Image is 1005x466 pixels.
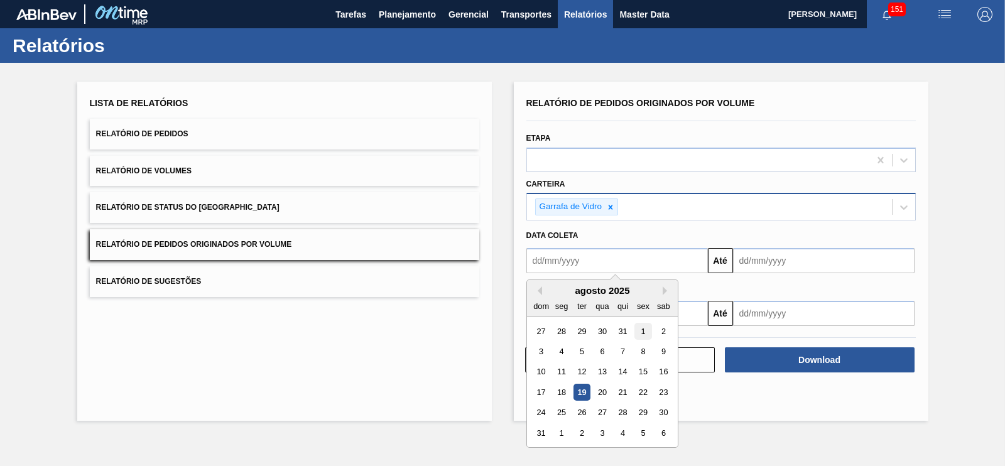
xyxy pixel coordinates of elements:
button: Next Month [663,286,671,295]
div: Choose sexta-feira, 8 de agosto de 2025 [634,343,651,360]
span: Data coleta [526,231,579,240]
span: Master Data [619,7,669,22]
div: Choose quinta-feira, 14 de agosto de 2025 [614,364,631,381]
img: Logout [977,7,992,22]
div: Choose quarta-feira, 13 de agosto de 2025 [594,364,611,381]
span: Planejamento [379,7,436,22]
button: Relatório de Pedidos [90,119,479,149]
div: Choose domingo, 3 de agosto de 2025 [533,343,550,360]
div: Choose sábado, 9 de agosto de 2025 [655,343,671,360]
div: Choose sexta-feira, 1 de agosto de 2025 [634,323,651,340]
button: Download [725,347,915,372]
div: Choose terça-feira, 5 de agosto de 2025 [573,343,590,360]
div: Choose segunda-feira, 1 de setembro de 2025 [553,425,570,442]
h1: Relatórios [13,38,236,53]
div: Choose quarta-feira, 27 de agosto de 2025 [594,404,611,421]
div: Choose quinta-feira, 28 de agosto de 2025 [614,404,631,421]
span: Relatório de Volumes [96,166,192,175]
button: Até [708,301,733,326]
div: Choose segunda-feira, 25 de agosto de 2025 [553,404,570,421]
span: Relatório de Pedidos Originados por Volume [526,98,755,108]
div: Choose quarta-feira, 20 de agosto de 2025 [594,384,611,401]
div: Choose sábado, 23 de agosto de 2025 [655,384,671,401]
div: Choose segunda-feira, 28 de julho de 2025 [553,323,570,340]
div: Choose terça-feira, 19 de agosto de 2025 [573,384,590,401]
div: month 2025-08 [531,321,673,443]
button: Relatório de Sugestões [90,266,479,297]
div: Choose sexta-feira, 5 de setembro de 2025 [634,425,651,442]
div: Choose quinta-feira, 31 de julho de 2025 [614,323,631,340]
div: Choose segunda-feira, 18 de agosto de 2025 [553,384,570,401]
span: Relatório de Status do [GEOGRAPHIC_DATA] [96,203,280,212]
div: Choose terça-feira, 29 de julho de 2025 [573,323,590,340]
div: Choose sexta-feira, 29 de agosto de 2025 [634,404,651,421]
input: dd/mm/yyyy [733,301,915,326]
div: Choose quinta-feira, 7 de agosto de 2025 [614,343,631,360]
div: ter [573,298,590,315]
span: Gerencial [448,7,489,22]
button: Até [708,248,733,273]
button: Relatório de Status do [GEOGRAPHIC_DATA] [90,192,479,223]
div: Choose segunda-feira, 4 de agosto de 2025 [553,343,570,360]
div: Choose quinta-feira, 21 de agosto de 2025 [614,384,631,401]
label: Carteira [526,180,565,188]
span: Relatório de Sugestões [96,277,202,286]
div: sex [634,298,651,315]
button: Relatório de Pedidos Originados por Volume [90,229,479,260]
div: Garrafa de Vidro [536,199,604,215]
button: Relatório de Volumes [90,156,479,187]
div: Choose sexta-feira, 22 de agosto de 2025 [634,384,651,401]
div: Choose sábado, 16 de agosto de 2025 [655,364,671,381]
span: Transportes [501,7,551,22]
div: agosto 2025 [527,285,678,296]
label: Etapa [526,134,551,143]
div: sab [655,298,671,315]
span: Relatório de Pedidos [96,129,188,138]
img: TNhmsLtSVTkK8tSr43FrP2fwEKptu5GPRR3wAAAABJRU5ErkJggg== [16,9,77,20]
div: Choose domingo, 31 de agosto de 2025 [533,425,550,442]
span: Tarefas [335,7,366,22]
div: Choose terça-feira, 2 de setembro de 2025 [573,425,590,442]
div: dom [533,298,550,315]
div: Choose quarta-feira, 30 de julho de 2025 [594,323,611,340]
button: Limpar [525,347,715,372]
div: qui [614,298,631,315]
span: 151 [888,3,906,16]
span: Relatório de Pedidos Originados por Volume [96,240,292,249]
div: Choose terça-feira, 26 de agosto de 2025 [573,404,590,421]
img: userActions [937,7,952,22]
div: qua [594,298,611,315]
div: Choose domingo, 24 de agosto de 2025 [533,404,550,421]
div: Choose sábado, 30 de agosto de 2025 [655,404,671,421]
input: dd/mm/yyyy [733,248,915,273]
div: Choose domingo, 27 de julho de 2025 [533,323,550,340]
div: Choose sábado, 6 de setembro de 2025 [655,425,671,442]
div: Choose sábado, 2 de agosto de 2025 [655,323,671,340]
div: seg [553,298,570,315]
input: dd/mm/yyyy [526,248,708,273]
div: Choose domingo, 17 de agosto de 2025 [533,384,550,401]
span: Relatórios [564,7,607,22]
div: Choose quinta-feira, 4 de setembro de 2025 [614,425,631,442]
button: Notificações [867,6,907,23]
div: Choose domingo, 10 de agosto de 2025 [533,364,550,381]
div: Choose terça-feira, 12 de agosto de 2025 [573,364,590,381]
div: Choose segunda-feira, 11 de agosto de 2025 [553,364,570,381]
div: Choose quarta-feira, 6 de agosto de 2025 [594,343,611,360]
button: Previous Month [533,286,542,295]
div: Choose quarta-feira, 3 de setembro de 2025 [594,425,611,442]
span: Lista de Relatórios [90,98,188,108]
div: Choose sexta-feira, 15 de agosto de 2025 [634,364,651,381]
